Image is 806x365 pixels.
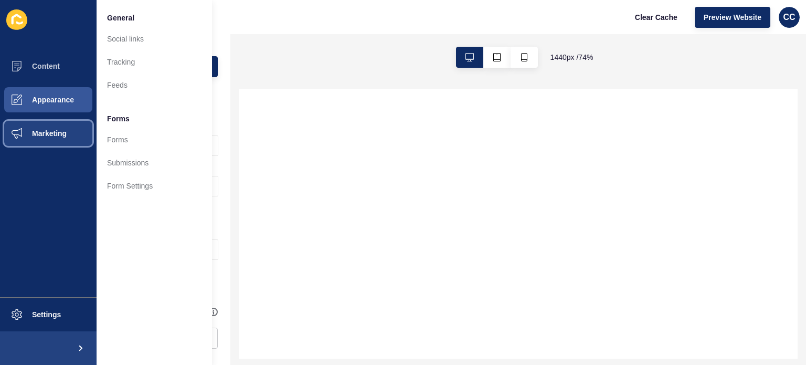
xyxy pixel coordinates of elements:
span: Clear Cache [635,12,677,23]
a: Social links [97,27,212,50]
a: Form Settings [97,174,212,197]
span: CC [783,12,795,23]
a: Tracking [97,50,212,74]
span: Forms [107,113,130,124]
span: Preview Website [704,12,761,23]
a: Forms [97,128,212,151]
span: 1440 px / 74 % [550,52,593,62]
button: Clear Cache [626,7,686,28]
a: Feeds [97,74,212,97]
span: General [107,13,134,23]
a: Submissions [97,151,212,174]
button: Preview Website [695,7,770,28]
